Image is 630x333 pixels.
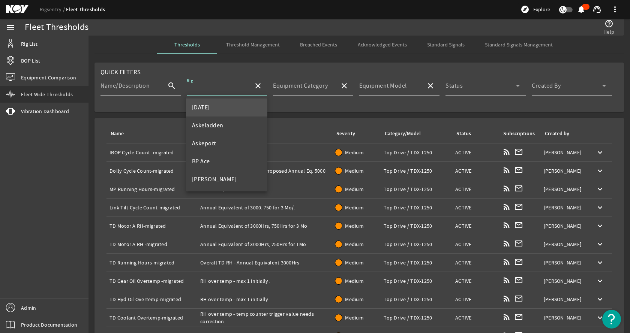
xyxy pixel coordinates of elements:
[359,82,407,90] mat-label: Equipment Model
[187,78,193,84] mat-label: Rig
[533,6,550,13] span: Explore
[602,310,621,329] button: Open Resource Center
[606,0,624,18] button: more_vert
[604,19,613,28] mat-icon: help_outline
[109,204,194,211] div: Link Tilt Cycle Count-migrated
[192,122,223,129] span: Askeladden
[384,222,449,230] div: Top Drive / TDX-1250
[455,167,496,175] div: ACTIVE
[40,6,66,13] a: Rigsentry
[111,130,124,138] div: Name
[502,221,511,230] mat-icon: rss_feed
[603,28,614,36] span: Help
[595,148,604,157] mat-icon: keyboard_arrow_down
[109,277,194,285] div: TD Gear Oil Overtemp -migrated
[545,130,569,138] div: Created by
[109,296,194,303] div: TD Hyd Oil Overtemp-migrated
[595,313,604,322] mat-icon: keyboard_arrow_down
[336,130,355,138] div: Severity
[595,203,604,212] mat-icon: keyboard_arrow_down
[192,158,210,165] span: BP Ace
[200,240,329,248] div: Annual Equivalent of 3000Hrs, 250Hrs for 1Mo.
[577,5,586,14] mat-icon: notifications
[109,130,191,138] div: Name
[253,81,262,90] mat-icon: close
[345,314,364,321] span: Medium
[335,130,375,138] div: Severity
[455,259,496,266] div: ACTIVE
[100,68,141,76] span: Quick Filters
[503,130,535,138] div: Subscriptions
[384,185,449,193] div: Top Drive / TDX-1250
[456,130,471,138] div: Status
[514,202,523,211] mat-icon: mail_outline
[345,259,364,266] span: Medium
[192,140,216,147] span: Askepott
[520,5,529,14] mat-icon: explore
[384,240,449,248] div: Top Drive / TDX-1250
[502,257,511,266] mat-icon: rss_feed
[174,42,200,47] span: Thresholds
[66,6,105,13] a: Fleet-thresholds
[385,130,421,138] div: Category/Model
[426,81,435,90] mat-icon: close
[544,222,585,230] div: [PERSON_NAME]
[517,3,553,15] button: Explore
[502,166,511,175] mat-icon: rss_feed
[514,239,523,248] mat-icon: mail_outline
[544,259,585,266] div: [PERSON_NAME]
[109,149,194,156] div: IBOP Cycle Count -migrated
[502,147,511,156] mat-icon: rss_feed
[21,91,73,98] span: Fleet Wide Thresholds
[544,149,585,156] div: [PERSON_NAME]
[455,149,496,156] div: ACTIVE
[340,81,349,90] mat-icon: close
[514,184,523,193] mat-icon: mail_outline
[21,74,76,81] span: Equipment Comparison
[455,185,496,193] div: ACTIVE
[532,82,561,90] mat-label: Created By
[384,204,449,211] div: Top Drive / TDX-1250
[455,314,496,321] div: ACTIVE
[192,104,210,111] span: [DATE]
[514,276,523,285] mat-icon: mail_outline
[595,240,604,249] mat-icon: keyboard_arrow_down
[200,310,329,325] div: RH over temp - temp counter trigger value needs correction.
[21,40,37,48] span: Rig List
[502,276,511,285] mat-icon: rss_feed
[384,167,449,175] div: Top Drive / TDX-1250
[109,222,194,230] div: TD Motor A RH-migrated
[345,149,364,156] span: Medium
[427,42,465,47] span: Standard Signals
[384,296,449,303] div: Top Drive / TDX-1250
[544,185,585,193] div: [PERSON_NAME]
[502,184,511,193] mat-icon: rss_feed
[384,149,449,156] div: Top Drive / TDX-1250
[200,222,329,230] div: Annual Equivalent of 3000Hrs, 750Hrs for 3 Mo
[21,321,77,329] span: Product Documentation
[514,257,523,266] mat-icon: mail_outline
[595,185,604,194] mat-icon: keyboard_arrow_down
[455,222,496,230] div: ACTIVE
[595,258,604,267] mat-icon: keyboard_arrow_down
[6,107,15,116] mat-icon: vibration
[445,82,463,90] mat-label: Status
[200,277,329,285] div: RH over temp - max 1 initially.
[345,241,364,248] span: Medium
[514,166,523,175] mat-icon: mail_outline
[544,240,585,248] div: [PERSON_NAME]
[544,277,585,285] div: [PERSON_NAME]
[455,204,496,211] div: ACTIVE
[384,314,449,321] div: Top Drive / TDX-1250
[109,259,194,266] div: TD Running Hours-migrated
[595,221,604,230] mat-icon: keyboard_arrow_down
[544,296,585,303] div: [PERSON_NAME]
[345,167,364,174] span: Medium
[200,259,329,266] div: Overall TD RH - Annual Equivalent 3000Hrs
[514,221,523,230] mat-icon: mail_outline
[592,5,601,14] mat-icon: support_agent
[345,186,364,193] span: Medium
[200,204,329,211] div: Annual Equivalent of 3000. 750 for 3 Mo/.
[25,24,88,31] div: Fleet Thresholds
[345,296,364,303] span: Medium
